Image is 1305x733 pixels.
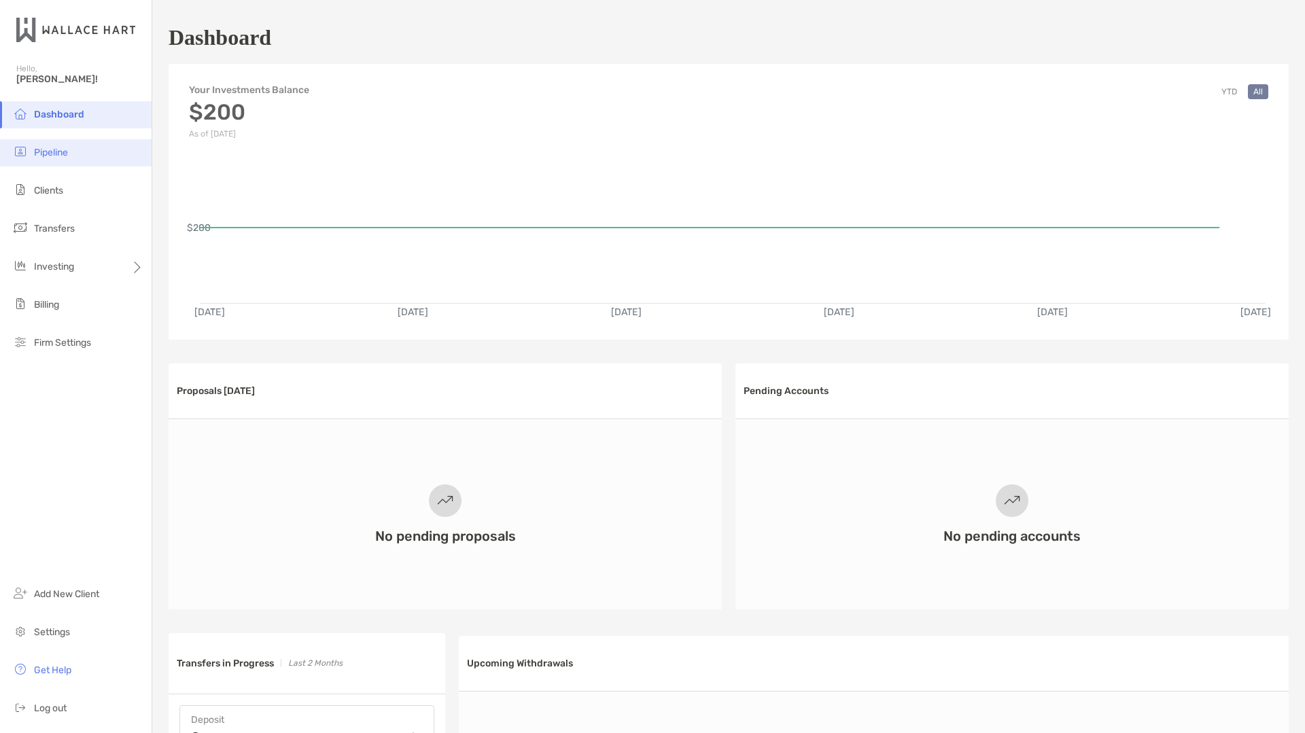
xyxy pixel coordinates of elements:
h4: Deposit [191,714,423,726]
h3: No pending accounts [943,528,1081,544]
span: Transfers [34,223,75,234]
span: Firm Settings [34,337,91,348]
h3: Proposals [DATE] [177,385,255,397]
h3: $200 [189,99,309,125]
span: Billing [34,299,59,310]
text: [DATE] [611,306,642,318]
text: [DATE] [1240,306,1271,318]
text: [DATE] [194,306,225,318]
img: get-help icon [12,661,29,677]
h3: No pending proposals [375,528,516,544]
span: Pipeline [34,147,68,158]
p: As of [DATE] [189,129,309,139]
span: Add New Client [34,588,99,600]
button: YTD [1216,84,1242,99]
img: billing icon [12,296,29,312]
img: clients icon [12,181,29,198]
span: Dashboard [34,109,84,120]
img: settings icon [12,623,29,639]
img: pipeline icon [12,143,29,160]
text: [DATE] [824,306,854,318]
p: Last 2 Months [288,655,343,672]
h3: Upcoming Withdrawals [467,658,573,669]
span: Log out [34,702,67,714]
span: Investing [34,261,74,272]
img: logout icon [12,699,29,715]
span: Clients [34,185,63,196]
text: [DATE] [1037,306,1068,318]
span: Settings [34,626,70,638]
img: add_new_client icon [12,585,29,601]
h3: Transfers in Progress [177,658,274,669]
button: All [1248,84,1268,99]
img: investing icon [12,257,29,274]
h4: Your Investments Balance [189,84,309,96]
h3: Pending Accounts [744,385,829,397]
span: Get Help [34,664,71,676]
h1: Dashboard [169,25,271,50]
img: Zoe Logo [16,5,135,54]
img: transfers icon [12,219,29,236]
img: firm-settings icon [12,334,29,350]
img: dashboard icon [12,105,29,122]
text: $200 [187,222,211,234]
span: [PERSON_NAME]! [16,73,143,85]
text: [DATE] [398,306,428,318]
